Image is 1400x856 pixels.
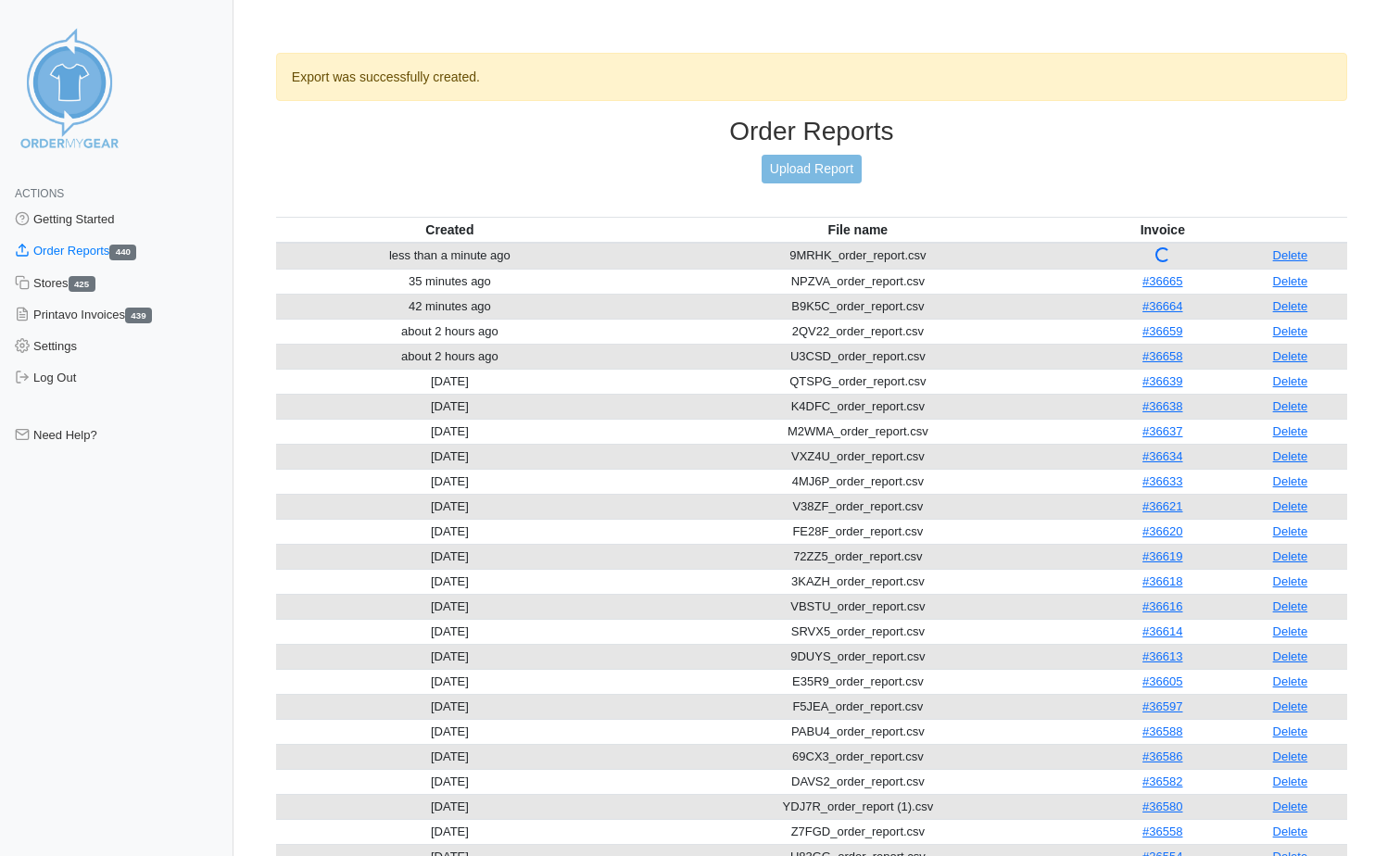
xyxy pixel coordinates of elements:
a: #36605 [1142,674,1182,688]
td: [DATE] [276,469,624,494]
a: #36588 [1142,724,1182,738]
a: Delete [1273,724,1308,738]
td: [DATE] [276,669,624,694]
td: YDJ7R_order_report (1).csv [624,794,1092,819]
a: Delete [1273,599,1308,613]
a: #36638 [1142,399,1182,413]
a: #36597 [1142,699,1182,713]
a: Delete [1273,248,1308,262]
a: #36614 [1142,624,1182,638]
th: Invoice [1092,217,1233,243]
a: Delete [1273,774,1308,788]
span: 440 [109,245,136,260]
a: #36580 [1142,799,1182,813]
td: Z7FGD_order_report.csv [624,819,1092,844]
th: Created [276,217,624,243]
td: E35R9_order_report.csv [624,669,1092,694]
th: File name [624,217,1092,243]
td: VBSTU_order_report.csv [624,594,1092,619]
a: Delete [1273,299,1308,313]
td: B9K5C_order_report.csv [624,294,1092,319]
td: [DATE] [276,644,624,669]
a: Delete [1273,474,1308,488]
a: #36658 [1142,349,1182,363]
td: V38ZF_order_report.csv [624,494,1092,519]
td: 2QV22_order_report.csv [624,319,1092,344]
td: about 2 hours ago [276,319,624,344]
td: 9MRHK_order_report.csv [624,243,1092,270]
td: [DATE] [276,394,624,419]
a: #36664 [1142,299,1182,313]
td: [DATE] [276,369,624,394]
td: [DATE] [276,819,624,844]
a: #36582 [1142,774,1182,788]
a: Delete [1273,574,1308,588]
td: QTSPG_order_report.csv [624,369,1092,394]
td: [DATE] [276,444,624,469]
td: SRVX5_order_report.csv [624,619,1092,644]
a: Delete [1273,499,1308,513]
td: F5JEA_order_report.csv [624,694,1092,719]
a: Delete [1273,649,1308,663]
td: [DATE] [276,594,624,619]
td: K4DFC_order_report.csv [624,394,1092,419]
a: #36586 [1142,749,1182,763]
a: Delete [1273,324,1308,338]
a: Delete [1273,449,1308,463]
td: [DATE] [276,619,624,644]
td: [DATE] [276,794,624,819]
td: 3KAZH_order_report.csv [624,569,1092,594]
td: NPZVA_order_report.csv [624,269,1092,294]
td: 69CX3_order_report.csv [624,744,1092,769]
td: [DATE] [276,769,624,794]
a: #36619 [1142,549,1182,563]
td: [DATE] [276,419,624,444]
td: VXZ4U_order_report.csv [624,444,1092,469]
td: 35 minutes ago [276,269,624,294]
a: Delete [1273,799,1308,813]
a: Upload Report [762,155,862,183]
a: Delete [1273,374,1308,388]
a: #36613 [1142,649,1182,663]
td: FE28F_order_report.csv [624,519,1092,544]
span: 425 [69,276,95,292]
td: 42 minutes ago [276,294,624,319]
td: [DATE] [276,519,624,544]
td: less than a minute ago [276,243,624,270]
a: Delete [1273,699,1308,713]
a: #36637 [1142,424,1182,438]
a: Delete [1273,349,1308,363]
span: Actions [15,187,64,200]
td: [DATE] [276,694,624,719]
a: #36558 [1142,825,1182,838]
td: 4MJ6P_order_report.csv [624,469,1092,494]
td: 72ZZ5_order_report.csv [624,544,1092,569]
td: U3CSD_order_report.csv [624,344,1092,369]
a: Delete [1273,549,1308,563]
td: DAVS2_order_report.csv [624,769,1092,794]
td: [DATE] [276,719,624,744]
td: [DATE] [276,544,624,569]
a: Delete [1273,424,1308,438]
td: 9DUYS_order_report.csv [624,644,1092,669]
a: #36639 [1142,374,1182,388]
a: Delete [1273,399,1308,413]
div: Export was successfully created. [276,53,1347,101]
span: 439 [125,308,152,323]
a: #36659 [1142,324,1182,338]
td: PABU4_order_report.csv [624,719,1092,744]
a: #36633 [1142,474,1182,488]
a: #36618 [1142,574,1182,588]
td: about 2 hours ago [276,344,624,369]
td: [DATE] [276,744,624,769]
td: [DATE] [276,569,624,594]
td: [DATE] [276,494,624,519]
a: Delete [1273,749,1308,763]
a: Delete [1273,674,1308,688]
a: Delete [1273,624,1308,638]
td: M2WMA_order_report.csv [624,419,1092,444]
a: Delete [1273,274,1308,288]
a: #36616 [1142,599,1182,613]
h3: Order Reports [276,116,1347,147]
a: #36665 [1142,274,1182,288]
